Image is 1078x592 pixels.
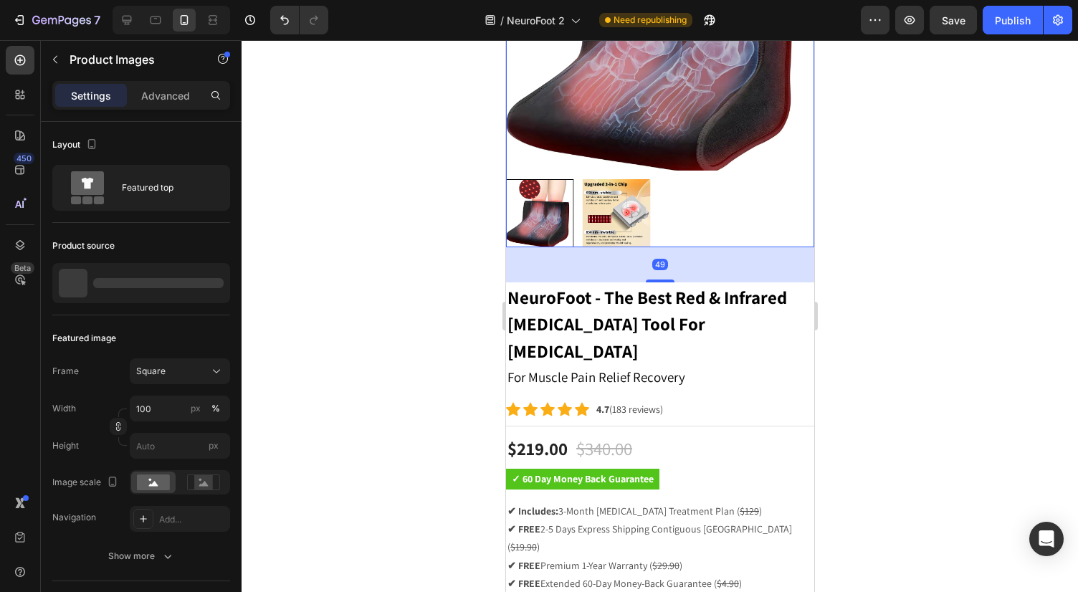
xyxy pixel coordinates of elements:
[1,537,34,550] strong: ✔ FREE
[159,513,226,526] div: Add...
[995,13,1031,28] div: Publish
[983,6,1043,34] button: Publish
[209,440,219,451] span: px
[130,396,230,421] input: px%
[130,433,230,459] input: px
[500,13,504,28] span: /
[6,6,107,34] button: 7
[70,51,191,68] p: Product Images
[122,171,209,204] div: Featured top
[52,439,79,452] label: Height
[211,402,220,415] div: %
[52,135,100,155] div: Layout
[11,262,34,274] div: Beta
[270,6,328,34] div: Undo/Redo
[506,40,814,592] iframe: Design area
[507,13,565,28] span: NeuroFoot 2
[930,6,977,34] button: Save
[141,88,190,103] p: Advanced
[52,511,96,524] div: Navigation
[52,332,116,345] div: Featured image
[130,358,230,384] button: Square
[52,543,230,569] button: Show more
[211,537,233,550] s: $4.90
[52,365,79,378] label: Frame
[108,549,175,563] div: Show more
[71,88,111,103] p: Settings
[187,400,204,417] button: %
[52,473,121,492] div: Image scale
[942,14,965,27] span: Save
[1029,522,1064,556] div: Open Intercom Messenger
[52,402,76,415] label: Width
[94,11,100,29] p: 7
[1,535,307,553] p: Extended 60-Day Money-Back Guarantee ( )
[136,365,166,378] span: Square
[52,239,115,252] div: Product source
[207,400,224,417] button: px
[614,14,687,27] span: Need republishing
[191,402,201,415] div: px
[14,153,34,164] div: 450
